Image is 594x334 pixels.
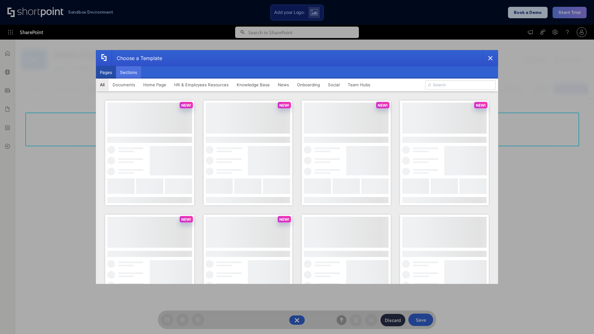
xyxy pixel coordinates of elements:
[293,79,324,91] button: Onboarding
[483,262,594,334] iframe: Chat Widget
[96,79,109,91] button: All
[116,66,141,79] button: Sections
[96,50,498,284] div: template selector
[109,79,139,91] button: Documents
[96,66,116,79] button: Pages
[476,103,486,108] p: NEW!
[425,80,496,90] input: Search
[279,103,289,108] p: NEW!
[139,79,170,91] button: Home Page
[324,79,344,91] button: Social
[181,103,191,108] p: NEW!
[274,79,293,91] button: News
[170,79,233,91] button: HR & Employees Resources
[344,79,374,91] button: Team Hubs
[378,103,388,108] p: NEW!
[181,217,191,222] p: NEW!
[233,79,274,91] button: Knowledge Base
[112,50,162,66] div: Choose a Template
[279,217,289,222] p: NEW!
